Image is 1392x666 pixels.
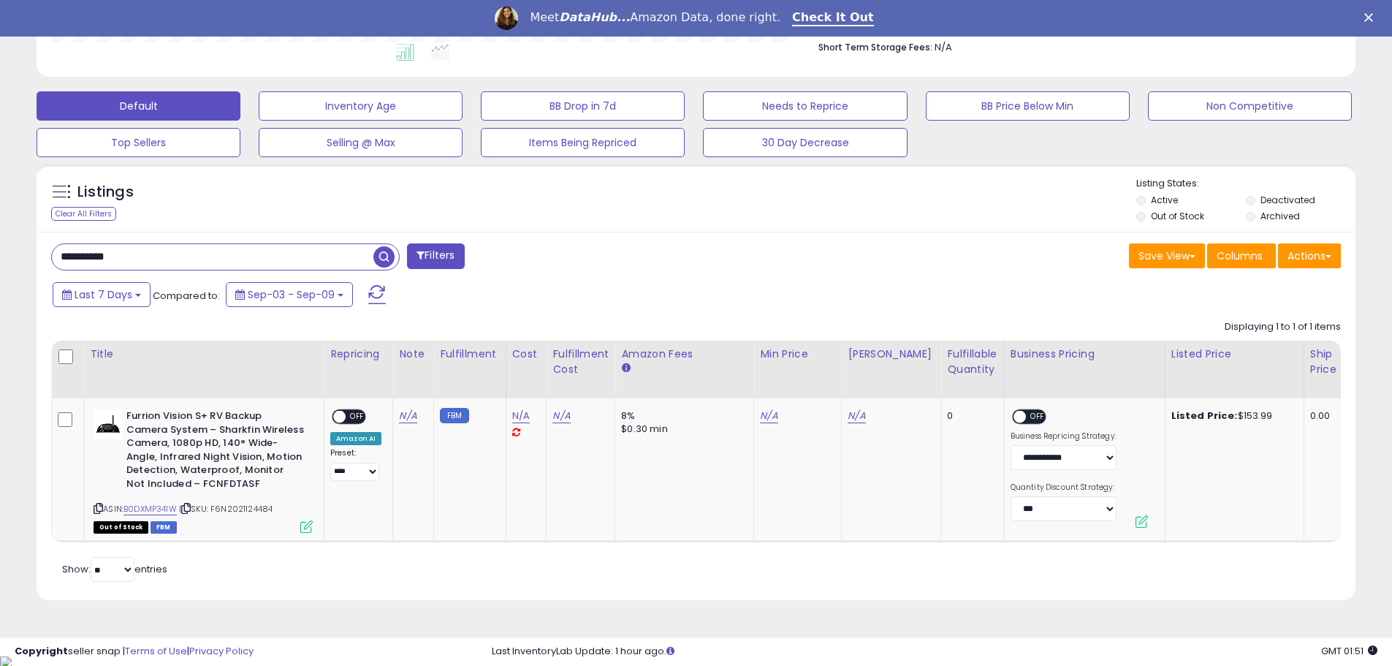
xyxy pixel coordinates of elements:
[1225,320,1341,334] div: Displaying 1 to 1 of 1 items
[792,10,874,26] a: Check It Out
[848,409,865,423] a: N/A
[94,521,148,534] span: All listings that are currently out of stock and unavailable for purchase on Amazon
[1148,91,1352,121] button: Non Competitive
[1011,347,1159,362] div: Business Pricing
[947,347,997,377] div: Fulfillable Quantity
[151,521,177,534] span: FBM
[530,10,780,25] div: Meet Amazon Data, done right.
[440,408,468,423] small: FBM
[15,644,68,658] strong: Copyright
[179,503,273,515] span: | SKU: F6N2021124484
[53,282,151,307] button: Last 7 Days
[1278,243,1341,268] button: Actions
[495,7,518,30] img: Profile image for Georgie
[330,347,387,362] div: Repricing
[492,645,1377,659] div: Last InventoryLab Update: 1 hour ago.
[1151,194,1178,206] label: Active
[552,409,570,423] a: N/A
[62,562,167,576] span: Show: entries
[1260,194,1315,206] label: Deactivated
[1171,347,1298,362] div: Listed Price
[481,128,685,157] button: Items Being Repriced
[399,409,417,423] a: N/A
[126,409,304,494] b: Furrion Vision S+ RV Backup Camera System – Sharkfin Wireless Camera, 1080p HD, 140° Wide-Angle, ...
[125,644,187,658] a: Terms of Use
[1260,210,1300,222] label: Archived
[259,91,463,121] button: Inventory Age
[1207,243,1276,268] button: Columns
[1364,13,1379,22] div: Close
[1011,483,1117,493] label: Quantity Discount Strategy:
[818,41,932,53] b: Short Term Storage Fees:
[399,347,427,362] div: Note
[77,182,134,203] h5: Listings
[153,289,220,303] span: Compared to:
[259,128,463,157] button: Selling @ Max
[703,91,907,121] button: Needs to Reprice
[330,432,381,445] div: Amazon AI
[621,347,748,362] div: Amazon Fees
[512,409,530,423] a: N/A
[1136,177,1355,191] p: Listing States:
[407,243,464,269] button: Filters
[1171,409,1238,423] b: Listed Price:
[559,10,630,24] i: DataHub...
[512,347,541,362] div: Cost
[94,409,123,439] img: 31tMIRBq2nL._SL40_.jpg
[75,287,132,302] span: Last 7 Days
[248,287,335,302] span: Sep-03 - Sep-09
[51,207,116,221] div: Clear All Filters
[15,645,254,659] div: seller snap | |
[1151,210,1204,222] label: Out of Stock
[1011,431,1117,442] label: Business Repricing Strategy:
[189,644,254,658] a: Privacy Policy
[90,347,318,362] div: Title
[226,282,353,307] button: Sep-03 - Sep-09
[123,503,177,515] a: B0DXMP341W
[848,347,935,362] div: [PERSON_NAME]
[552,347,609,377] div: Fulfillment Cost
[760,409,777,423] a: N/A
[481,91,685,121] button: BB Drop in 7d
[760,347,835,362] div: Min Price
[621,423,742,436] div: $0.30 min
[1129,243,1205,268] button: Save View
[1026,411,1049,423] span: OFF
[1310,409,1334,423] div: 0.00
[947,409,992,423] div: 0
[935,40,952,54] span: N/A
[1321,644,1377,658] span: 2025-09-17 01:51 GMT
[703,128,907,157] button: 30 Day Decrease
[37,91,240,121] button: Default
[1310,347,1339,377] div: Ship Price
[440,347,499,362] div: Fulfillment
[621,409,742,423] div: 8%
[1171,409,1293,423] div: $153.99
[330,448,381,481] div: Preset:
[94,409,313,531] div: ASIN:
[926,91,1130,121] button: BB Price Below Min
[37,128,240,157] button: Top Sellers
[1217,249,1263,263] span: Columns
[621,362,630,375] small: Amazon Fees.
[346,411,369,423] span: OFF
